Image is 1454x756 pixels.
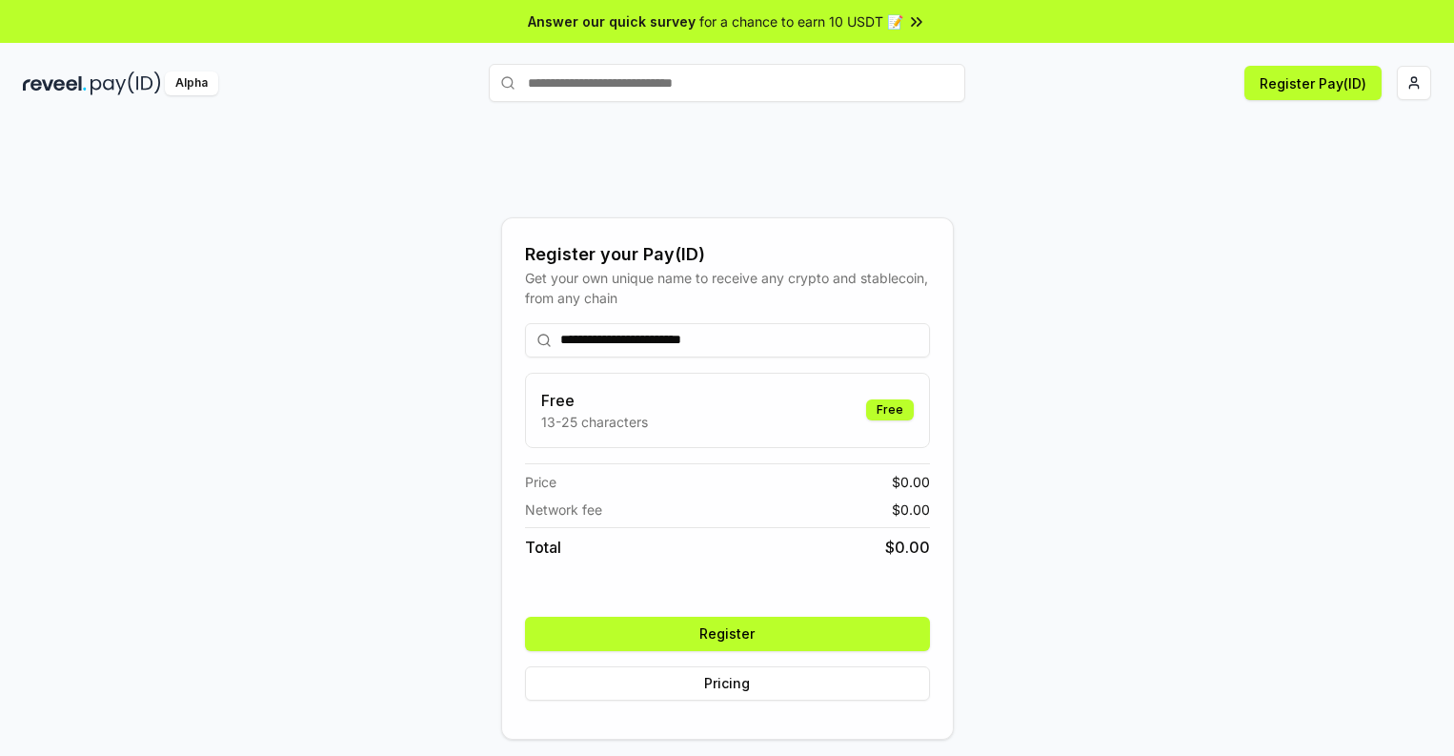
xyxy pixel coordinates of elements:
[525,472,556,492] span: Price
[525,268,930,308] div: Get your own unique name to receive any crypto and stablecoin, from any chain
[525,500,602,520] span: Network fee
[525,617,930,651] button: Register
[525,666,930,701] button: Pricing
[541,389,648,412] h3: Free
[91,72,161,95] img: pay_id
[892,472,930,492] span: $ 0.00
[699,11,903,31] span: for a chance to earn 10 USDT 📝
[1244,66,1382,100] button: Register Pay(ID)
[525,536,561,559] span: Total
[165,72,218,95] div: Alpha
[528,11,696,31] span: Answer our quick survey
[525,241,930,268] div: Register your Pay(ID)
[885,536,930,559] span: $ 0.00
[23,72,87,95] img: reveel_dark
[892,500,930,520] span: $ 0.00
[541,412,648,432] p: 13-25 characters
[866,399,914,420] div: Free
